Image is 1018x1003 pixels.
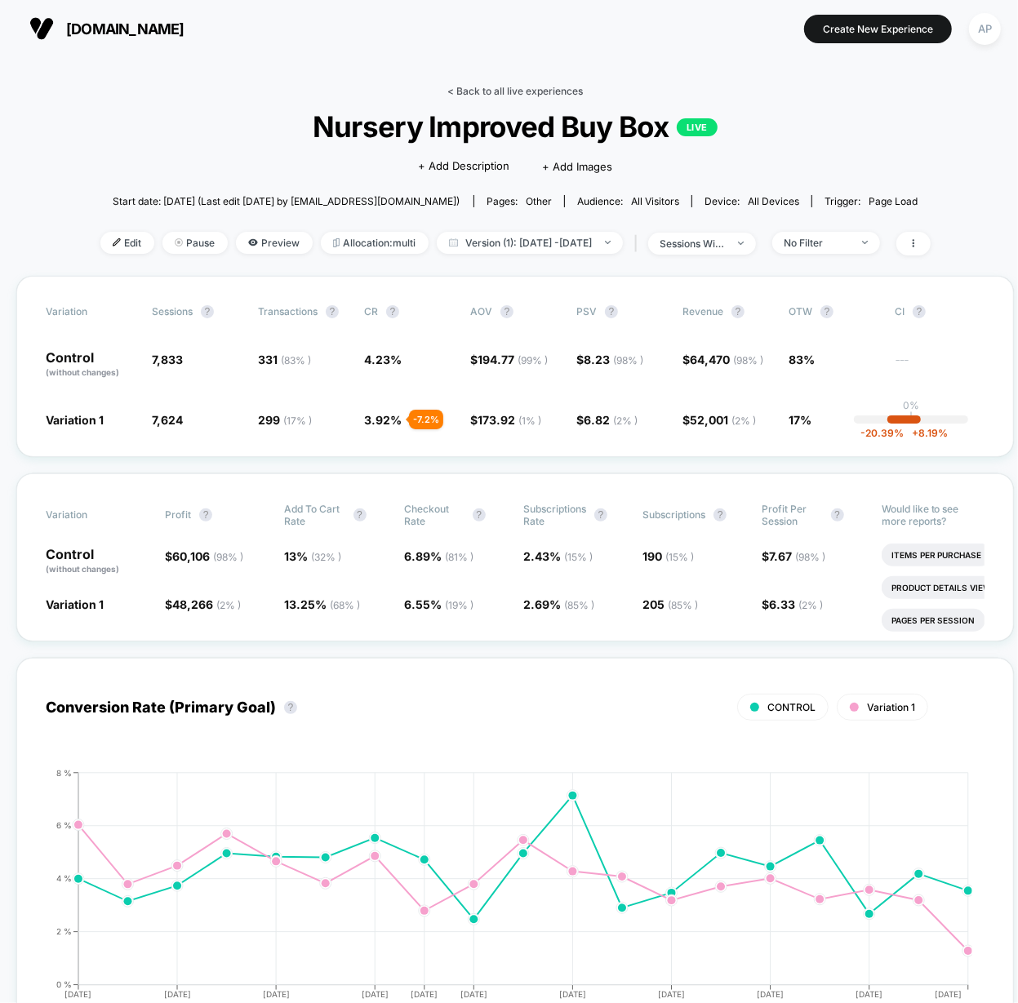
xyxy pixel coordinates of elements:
tspan: 6 % [56,820,72,830]
span: ( 98 % ) [796,551,826,563]
div: Pages: [487,195,552,207]
span: Allocation: multi [321,232,429,254]
button: ? [713,508,727,521]
span: (without changes) [46,564,119,574]
div: sessions with impression [660,237,726,250]
span: Profit [165,508,191,521]
span: Profit Per Session [762,503,823,527]
span: Device: [691,195,811,207]
span: (without changes) [46,367,119,377]
span: $ [762,549,826,563]
div: Trigger: [825,195,918,207]
span: Page Load [869,195,918,207]
button: ? [353,508,367,521]
span: ( 32 % ) [312,551,342,563]
span: Edit [100,232,154,254]
span: | [631,232,648,255]
button: ? [820,305,834,318]
img: end [605,241,611,244]
span: 2.43 % [523,549,593,563]
span: 7,624 [152,413,183,427]
button: AP [964,12,1006,46]
button: [DOMAIN_NAME] [24,16,189,42]
span: 7.67 [770,549,826,563]
p: Control [46,351,136,379]
span: 194.77 [478,353,548,366]
tspan: 4 % [56,873,72,883]
a: < Back to all live experiences [447,85,583,97]
img: rebalance [333,238,340,247]
span: Add To Cart Rate [285,503,345,527]
span: ( 85 % ) [668,599,698,611]
button: ? [201,305,214,318]
span: 6.89 % [404,549,473,563]
img: end [862,241,868,244]
span: ( 15 % ) [665,551,694,563]
span: 60,106 [172,549,243,563]
span: $ [165,549,243,563]
tspan: [DATE] [362,989,389,999]
span: Sessions [152,305,193,317]
span: ( 85 % ) [564,599,594,611]
span: 13 % [285,549,342,563]
li: Items Per Purchase [882,544,992,566]
tspan: 8 % [56,768,72,778]
button: ? [326,305,339,318]
span: ( 17 % ) [283,415,312,427]
span: OTW [789,305,878,318]
span: ( 98 % ) [733,354,763,366]
span: Variation [46,503,136,527]
span: 52,001 [690,413,756,427]
button: ? [386,305,399,318]
span: 6.82 [584,413,638,427]
p: LIVE [677,118,718,136]
span: other [526,195,552,207]
span: $ [682,413,756,427]
span: CONTROL [767,701,816,713]
span: $ [165,597,241,611]
span: + Add Description [418,158,509,175]
span: 6.55 % [404,597,473,611]
span: PSV [576,305,597,317]
button: ? [500,305,513,318]
span: CR [364,305,378,317]
span: Checkout Rate [404,503,465,527]
span: 299 [258,413,312,427]
span: 173.92 [478,413,541,427]
span: Subscriptions Rate [523,503,586,527]
button: ? [913,305,926,318]
span: ( 98 % ) [613,354,643,366]
span: all devices [748,195,799,207]
button: ? [594,508,607,521]
p: Would like to see more reports? [882,503,985,527]
span: $ [682,353,763,366]
span: + Add Images [542,160,612,173]
span: 8.19 % [904,427,948,439]
span: Transactions [258,305,318,317]
button: ? [731,305,745,318]
span: ( 1 % ) [518,415,541,427]
span: Start date: [DATE] (Last edit [DATE] by [EMAIL_ADDRESS][DOMAIN_NAME]) [113,195,460,207]
span: Preview [236,232,313,254]
button: ? [605,305,618,318]
span: + [912,427,918,439]
span: [DOMAIN_NAME] [66,20,184,38]
span: 17% [789,413,811,427]
span: -20.39 % [860,427,904,439]
tspan: [DATE] [559,989,586,999]
span: $ [470,413,541,427]
img: calendar [449,238,458,246]
span: Variation 1 [46,413,104,427]
p: | [909,411,913,424]
img: edit [113,238,121,246]
span: $ [762,597,824,611]
span: Nursery Improved Buy Box [141,109,888,144]
span: ( 81 % ) [445,551,473,563]
span: ( 2 % ) [216,599,241,611]
li: Pages Per Session [882,609,985,632]
span: AOV [470,305,492,317]
span: 6.33 [770,597,824,611]
span: Variation 1 [867,701,915,713]
span: 4.23 % [364,353,402,366]
span: ( 15 % ) [564,551,593,563]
